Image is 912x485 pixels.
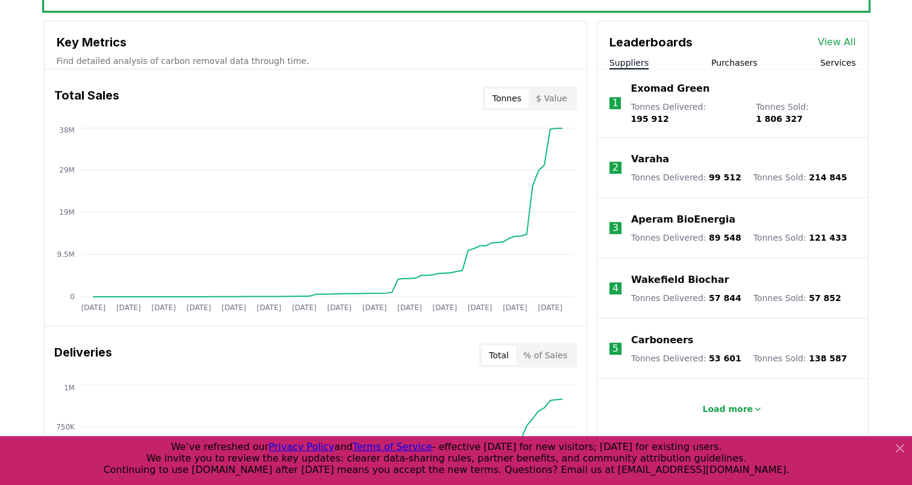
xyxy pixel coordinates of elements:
[809,233,847,242] span: 121 433
[631,152,669,166] a: Varaha
[503,303,527,312] tspan: [DATE]
[809,353,847,363] span: 138 587
[59,126,75,135] tspan: 38M
[711,57,758,69] button: Purchasers
[482,346,516,365] button: Total
[516,346,574,365] button: % of Sales
[70,293,75,301] tspan: 0
[709,173,741,182] span: 99 512
[756,114,803,124] span: 1 806 327
[612,341,618,356] p: 5
[57,250,74,259] tspan: 9.5M
[397,303,422,312] tspan: [DATE]
[809,293,841,303] span: 57 852
[468,303,492,312] tspan: [DATE]
[116,303,140,312] tspan: [DATE]
[631,114,668,124] span: 195 912
[57,33,574,51] h3: Key Metrics
[81,303,105,312] tspan: [DATE]
[820,57,855,69] button: Services
[709,233,741,242] span: 89 548
[257,303,281,312] tspan: [DATE]
[631,81,709,96] a: Exomad Green
[529,89,574,108] button: $ Value
[59,208,75,217] tspan: 19M
[693,397,772,421] button: Load more
[57,55,574,67] p: Find detailed analysis of carbon removal data through time.
[631,232,741,244] p: Tonnes Delivered :
[362,303,387,312] tspan: [DATE]
[609,57,649,69] button: Suppliers
[756,101,856,125] p: Tonnes Sold :
[631,212,735,227] a: Aperam BioEnergia
[432,303,457,312] tspan: [DATE]
[809,173,847,182] span: 214 845
[631,333,693,347] a: Carboneers
[753,292,841,304] p: Tonnes Sold :
[631,352,741,364] p: Tonnes Delivered :
[327,303,351,312] tspan: [DATE]
[709,353,741,363] span: 53 601
[56,423,75,431] tspan: 750K
[186,303,211,312] tspan: [DATE]
[151,303,176,312] tspan: [DATE]
[538,303,562,312] tspan: [DATE]
[221,303,246,312] tspan: [DATE]
[54,343,112,367] h3: Deliveries
[753,352,847,364] p: Tonnes Sold :
[612,96,618,110] p: 1
[631,101,743,125] p: Tonnes Delivered :
[631,273,729,287] a: Wakefield Biochar
[292,303,316,312] tspan: [DATE]
[631,292,741,304] p: Tonnes Delivered :
[709,293,741,303] span: 57 844
[818,35,856,49] a: View All
[612,160,618,175] p: 2
[63,383,74,391] tspan: 1M
[54,86,119,110] h3: Total Sales
[702,403,753,415] p: Load more
[753,232,847,244] p: Tonnes Sold :
[59,166,75,174] tspan: 29M
[612,281,618,296] p: 4
[609,33,693,51] h3: Leaderboards
[485,89,529,108] button: Tonnes
[753,171,847,183] p: Tonnes Sold :
[612,221,618,235] p: 3
[631,171,741,183] p: Tonnes Delivered :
